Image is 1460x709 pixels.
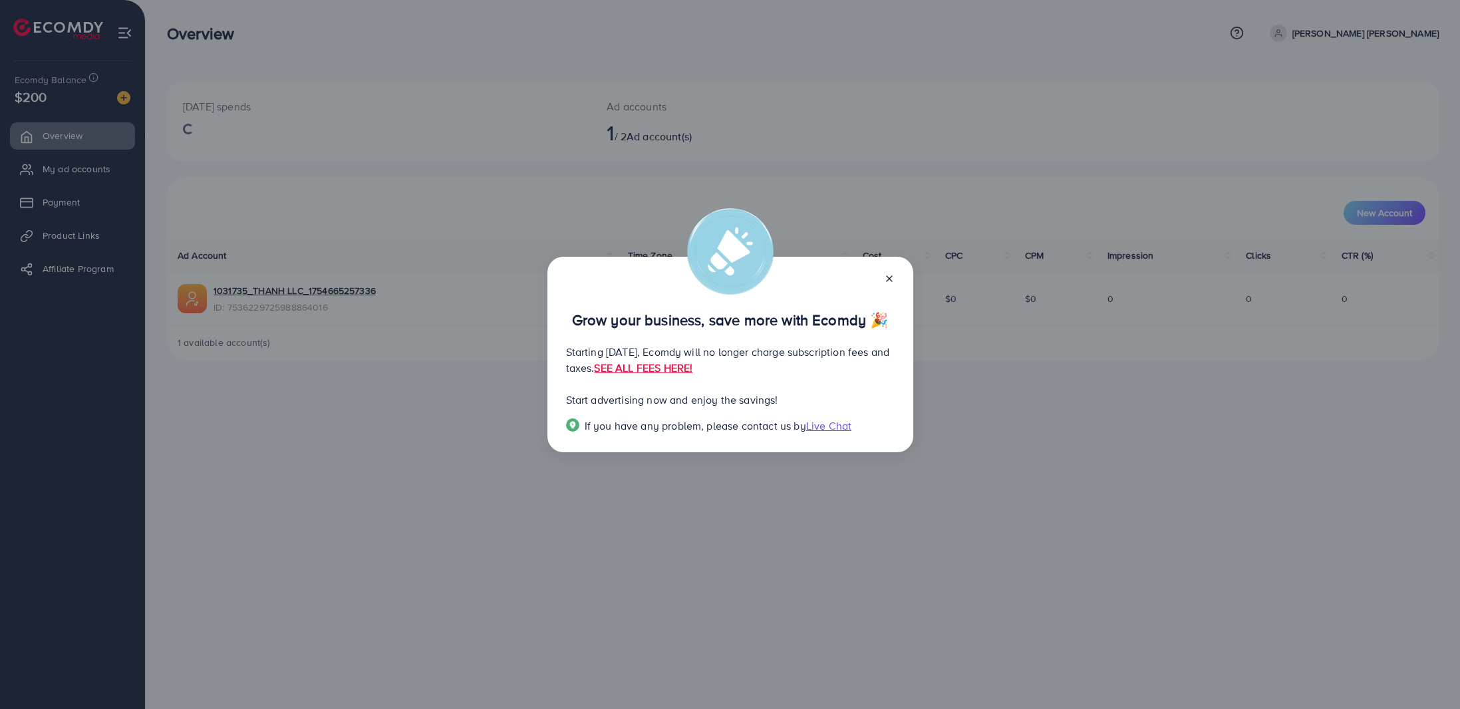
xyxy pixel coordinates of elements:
span: Live Chat [806,418,851,433]
img: alert [687,208,774,295]
span: If you have any problem, please contact us by [585,418,806,433]
p: Grow your business, save more with Ecomdy 🎉 [566,312,895,328]
p: Start advertising now and enjoy the savings! [566,392,895,408]
a: SEE ALL FEES HERE! [594,360,692,375]
img: Popup guide [566,418,579,432]
p: Starting [DATE], Ecomdy will no longer charge subscription fees and taxes. [566,344,895,376]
